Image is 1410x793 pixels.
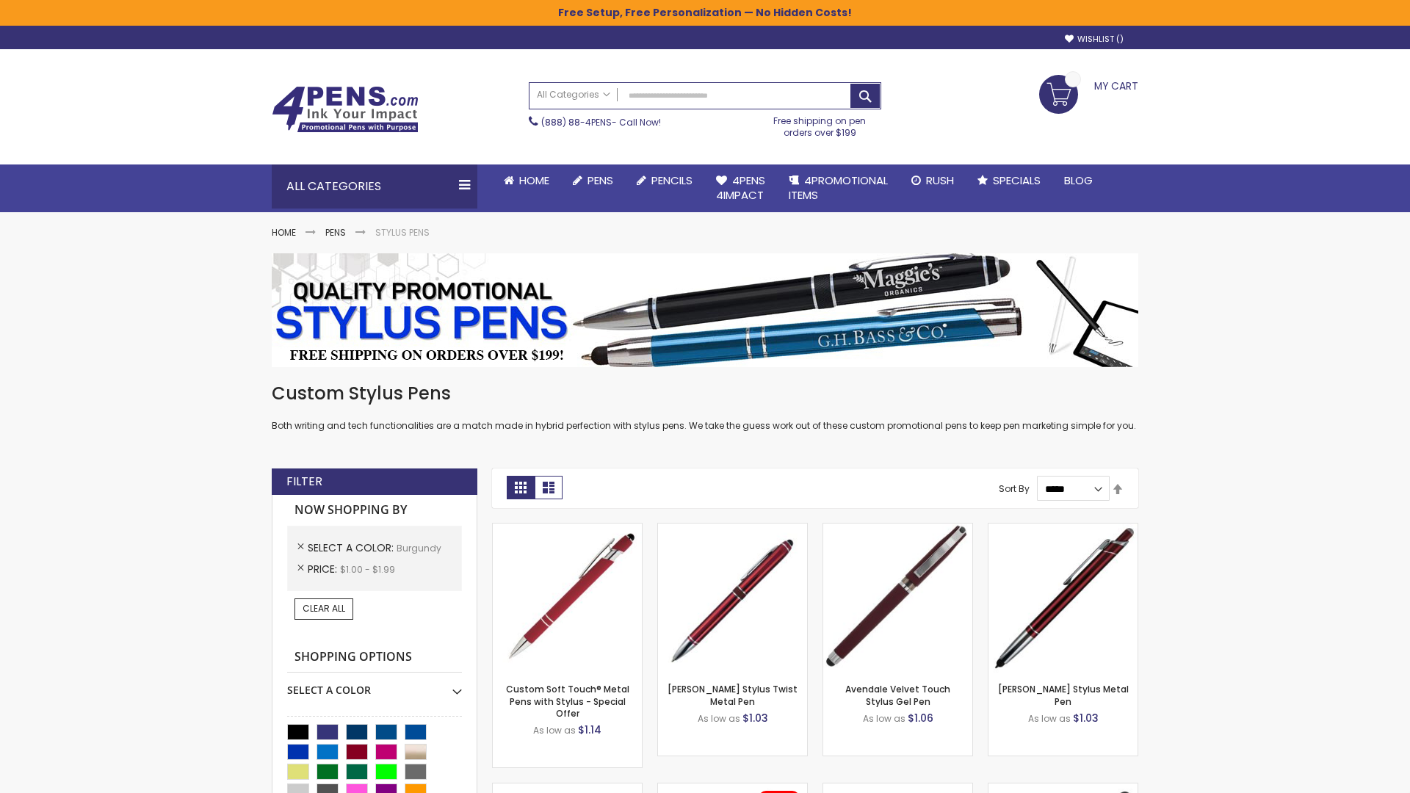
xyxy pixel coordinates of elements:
img: Avendale Velvet Touch Stylus Gel Pen-Burgundy [823,524,972,673]
a: All Categories [529,83,618,107]
span: As low as [533,724,576,736]
span: Select A Color [308,540,397,555]
div: All Categories [272,164,477,209]
h1: Custom Stylus Pens [272,382,1138,405]
strong: Now Shopping by [287,495,462,526]
a: Custom Soft Touch® Metal Pens with Stylus - Special Offer [506,683,629,719]
span: Price [308,562,340,576]
a: Olson Stylus Metal Pen-Burgundy [988,523,1138,535]
span: - Call Now! [541,116,661,128]
span: $1.14 [578,723,601,737]
a: Rush [900,164,966,197]
img: Colter Stylus Twist Metal Pen-Burgundy [658,524,807,673]
a: Custom Soft Touch® Metal Pens with Stylus-Burgundy [493,523,642,535]
span: Pens [587,173,613,188]
span: As low as [698,712,740,725]
a: Clear All [294,598,353,619]
span: As low as [863,712,905,725]
a: (888) 88-4PENS [541,116,612,128]
span: $1.00 - $1.99 [340,563,395,576]
span: 4PROMOTIONAL ITEMS [789,173,888,203]
img: Olson Stylus Metal Pen-Burgundy [988,524,1138,673]
span: 4Pens 4impact [716,173,765,203]
a: Colter Stylus Twist Metal Pen-Burgundy [658,523,807,535]
span: Blog [1064,173,1093,188]
a: Pens [325,226,346,239]
a: Avendale Velvet Touch Stylus Gel Pen [845,683,950,707]
strong: Grid [507,476,535,499]
a: Pencils [625,164,704,197]
strong: Filter [286,474,322,490]
a: Wishlist [1065,34,1124,45]
span: Burgundy [397,542,441,554]
a: Pens [561,164,625,197]
img: Stylus Pens [272,253,1138,367]
span: Specials [993,173,1041,188]
span: Home [519,173,549,188]
span: All Categories [537,89,610,101]
span: As low as [1028,712,1071,725]
span: $1.03 [742,711,768,725]
span: Pencils [651,173,693,188]
strong: Shopping Options [287,642,462,673]
span: Clear All [303,602,345,615]
a: Blog [1052,164,1104,197]
div: Free shipping on pen orders over $199 [759,109,882,139]
a: Specials [966,164,1052,197]
a: 4PROMOTIONALITEMS [777,164,900,212]
a: Home [272,226,296,239]
div: Select A Color [287,673,462,698]
label: Sort By [999,482,1030,495]
span: $1.06 [908,711,933,725]
a: [PERSON_NAME] Stylus Twist Metal Pen [668,683,798,707]
span: Rush [926,173,954,188]
img: 4Pens Custom Pens and Promotional Products [272,86,419,133]
img: Custom Soft Touch® Metal Pens with Stylus-Burgundy [493,524,642,673]
strong: Stylus Pens [375,226,430,239]
a: Home [492,164,561,197]
div: Both writing and tech functionalities are a match made in hybrid perfection with stylus pens. We ... [272,382,1138,432]
span: $1.03 [1073,711,1099,725]
a: Avendale Velvet Touch Stylus Gel Pen-Burgundy [823,523,972,535]
a: [PERSON_NAME] Stylus Metal Pen [998,683,1129,707]
a: 4Pens4impact [704,164,777,212]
